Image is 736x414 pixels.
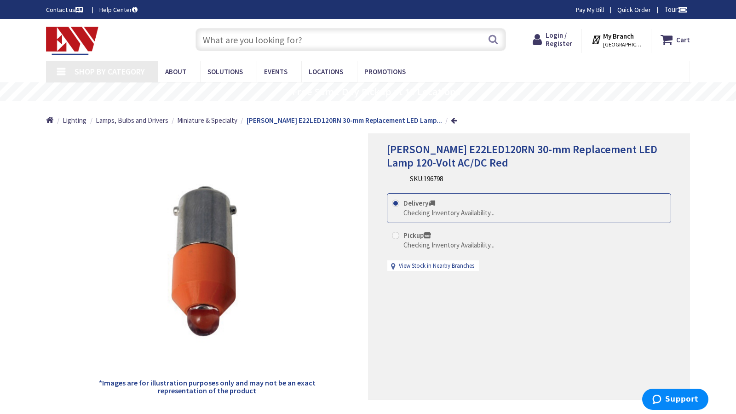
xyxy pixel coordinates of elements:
span: [GEOGRAPHIC_DATA], [GEOGRAPHIC_DATA] [603,41,642,48]
strong: My Branch [603,32,634,40]
span: Solutions [207,67,243,76]
span: Login / Register [546,31,572,48]
span: Shop By Category [75,66,145,77]
h5: *Images are for illustration purposes only and may not be an exact representation of the product [98,379,316,395]
span: Lighting [63,116,86,125]
a: Login / Register [533,31,572,48]
span: [PERSON_NAME] E22LED120RN 30-mm Replacement LED Lamp 120-Volt AC/DC Red [387,142,657,170]
a: Lighting [63,115,86,125]
iframe: Opens a widget where you can find more information [642,389,708,412]
strong: Delivery [403,199,435,207]
span: Tour [664,5,688,14]
a: View Stock in Nearby Branches [399,262,474,270]
strong: Pickup [403,231,431,240]
img: Electrical Wholesalers, Inc. [46,27,98,55]
span: Locations [309,67,343,76]
strong: Cart [676,31,690,48]
span: Miniature & Specialty [177,116,237,125]
span: Promotions [364,67,406,76]
div: Checking Inventory Availability... [403,208,494,218]
span: 196798 [424,174,443,183]
div: Checking Inventory Availability... [403,240,494,250]
a: Help Center [99,5,138,14]
div: SKU: [410,174,443,184]
img: Eaton E22LED120RN 30-mm Replacement LED Lamp 120-Volt AC/DC Red [98,153,316,372]
a: Pay My Bill [576,5,604,14]
a: Contact us [46,5,85,14]
span: Lamps, Bulbs and Drivers [96,116,168,125]
span: About [165,67,186,76]
rs-layer: Free Same Day Pickup at 19 Locations [292,87,460,97]
span: Events [264,67,287,76]
div: My Branch [GEOGRAPHIC_DATA], [GEOGRAPHIC_DATA] [591,31,642,48]
a: Lamps, Bulbs and Drivers [96,115,168,125]
strong: [PERSON_NAME] E22LED120RN 30-mm Replacement LED Lamp... [247,116,442,125]
a: Miniature & Specialty [177,115,237,125]
input: What are you looking for? [195,28,506,51]
a: Cart [661,31,690,48]
a: Quick Order [617,5,651,14]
